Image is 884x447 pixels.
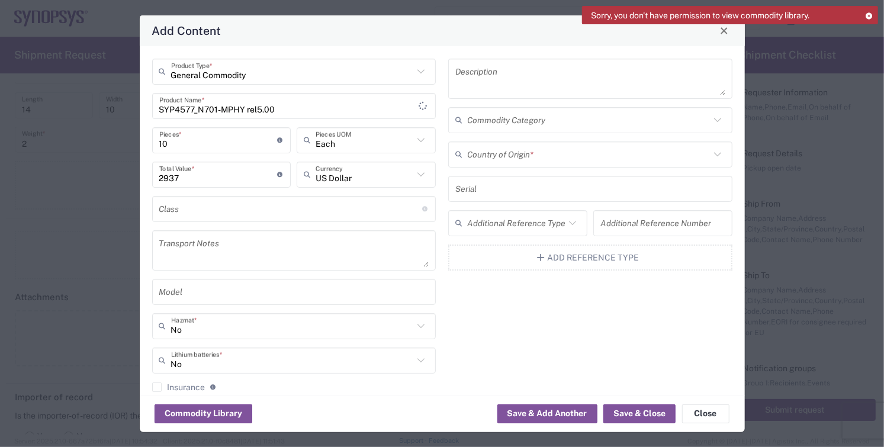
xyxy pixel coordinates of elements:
h4: Add Content [152,22,221,39]
button: Save & Add Another [497,404,597,423]
button: Commodity Library [155,404,252,423]
button: Save & Close [603,404,676,423]
button: Close [682,404,729,423]
button: Add Reference Type [448,245,732,271]
span: Sorry, you don't have permission to view commodity library. [591,10,809,21]
label: Insurance [152,382,205,392]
